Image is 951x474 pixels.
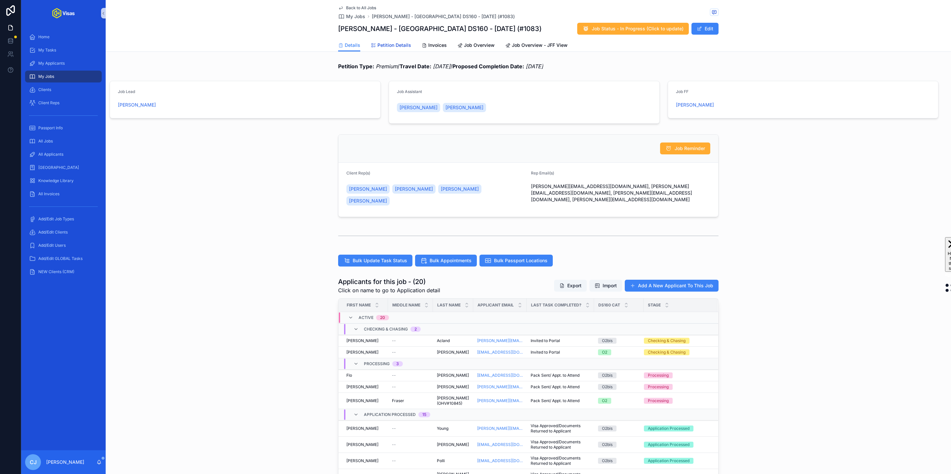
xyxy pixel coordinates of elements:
a: Visa Approved/Documents Returned to Applicant [531,423,590,434]
a: Processing [644,384,710,390]
a: [EMAIL_ADDRESS][DOMAIN_NAME] [477,373,523,378]
span: Petition Details [377,42,411,48]
span: -- [392,338,396,343]
span: [PERSON_NAME] [346,442,378,447]
a: [PERSON_NAME] - [GEOGRAPHIC_DATA] DS160 - [DATE] (#1083) [372,13,515,20]
span: [PERSON_NAME] [349,186,387,192]
span: Last Task Completed? [531,302,581,308]
div: Application Processed [648,426,689,431]
a: Job Overview [457,39,495,52]
span: Invited to Portal [531,350,560,355]
div: Checking & Chasing [648,338,686,344]
a: [PERSON_NAME] [346,442,384,447]
span: Add/Edit GLOBAL Tasks [38,256,83,261]
a: Processing [644,372,710,378]
span: Checking & Chasing [364,327,408,332]
button: Import [589,280,622,292]
em: Premium [376,63,398,70]
a: Checking & Chasing [644,338,710,344]
em: [DATE] [526,63,543,70]
a: O2bis [598,458,640,464]
div: 15 [422,412,426,417]
span: [PERSON_NAME] [346,350,378,355]
p: [PERSON_NAME] [46,459,84,465]
span: -- [392,458,396,463]
a: All Invoices [25,188,102,200]
img: App logo [52,8,75,18]
a: [PERSON_NAME] [346,350,384,355]
a: Polli [437,458,469,463]
span: My Applicants [38,61,65,66]
a: [PERSON_NAME] (OHV#10845) [437,395,469,406]
a: [PERSON_NAME] [392,184,436,194]
span: [PERSON_NAME] [346,426,378,431]
a: Pack Sent/ Appt. to Attend [531,384,590,390]
div: O2 [602,398,607,404]
span: [PERSON_NAME] [395,186,433,192]
a: Back to All Jobs [338,5,376,11]
span: [PERSON_NAME] [346,338,378,343]
strong: Travel Date: [400,63,431,70]
a: [PERSON_NAME] [437,350,469,355]
span: [PERSON_NAME][EMAIL_ADDRESS][DOMAIN_NAME], [PERSON_NAME][EMAIL_ADDRESS][DOMAIN_NAME], [PERSON_NAM... [531,183,710,203]
span: Bulk Update Task Status [353,257,407,264]
span: DS160 Cat [598,302,620,308]
div: Checking & Chasing [648,349,686,355]
a: NEW Clients (CRM) [25,266,102,278]
a: -- [392,442,429,447]
span: Visa Approved/Documents Returned to Applicant [531,456,590,466]
a: [PERSON_NAME][EMAIL_ADDRESS][DOMAIN_NAME] [477,338,523,343]
a: [PERSON_NAME] [437,442,469,447]
span: Active [359,315,373,320]
span: [PERSON_NAME] [346,398,378,403]
span: Job FF [676,89,688,94]
span: Knowledge Library [38,178,74,183]
a: [PERSON_NAME] [438,184,481,194]
a: Client Reps [25,97,102,109]
span: Click on name to go to Application detail [338,286,440,294]
a: [PERSON_NAME][EMAIL_ADDRESS][DOMAIN_NAME] [477,426,523,431]
a: [PERSON_NAME] [346,426,384,431]
a: Application Processed [644,426,710,431]
span: Flo [346,373,352,378]
span: Middle Name [392,302,420,308]
strong: Petition Type: [338,63,374,70]
span: Job Overview [464,42,495,48]
a: Knowledge Library [25,175,102,187]
a: [EMAIL_ADDRESS][DOMAIN_NAME] [477,458,523,463]
span: Home [38,34,50,40]
span: All Applicants [38,152,63,157]
button: Export [554,280,587,292]
a: Young [437,426,469,431]
a: [PERSON_NAME][EMAIL_ADDRESS][DOMAIN_NAME] [477,398,523,403]
a: [PERSON_NAME] [346,184,390,194]
div: O2bis [602,442,613,448]
a: [EMAIL_ADDRESS][DOMAIN_NAME] [477,442,523,447]
span: Job Overview - JFF View [512,42,568,48]
span: -- [392,350,396,355]
span: Add/Edit Clients [38,230,68,235]
span: [PERSON_NAME] [400,104,438,111]
span: Rep Email(s) [531,171,554,175]
button: Add A New Applicant To This Job [625,280,719,292]
span: Job Lead [118,89,135,94]
a: Clients [25,84,102,96]
a: [PERSON_NAME] [437,384,469,390]
span: Last Name [437,302,461,308]
span: -- [392,384,396,390]
span: Applicant Email [477,302,514,308]
a: Application Processed [644,442,710,448]
div: O2 [602,349,607,355]
div: Processing [648,372,669,378]
a: My Tasks [25,44,102,56]
em: [DATE] [433,63,450,70]
a: [PERSON_NAME] [437,373,469,378]
span: Polli [437,458,445,463]
a: -- [392,426,429,431]
a: O2bis [598,384,640,390]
